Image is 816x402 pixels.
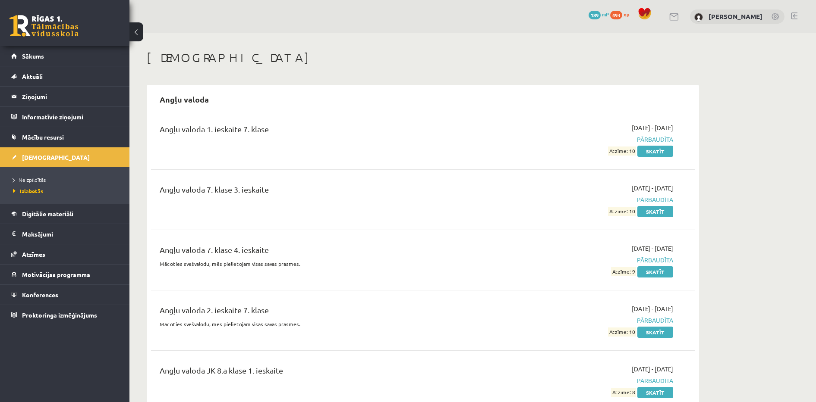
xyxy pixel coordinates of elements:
[160,184,498,199] div: Angļu valoda 7. klase 3. ieskaite
[13,187,43,194] span: Izlabotās
[22,107,119,127] legend: Informatīvie ziņojumi
[11,147,119,167] a: [DEMOGRAPHIC_DATA]
[11,285,119,305] a: Konferences
[589,11,609,18] a: 189 mP
[11,46,119,66] a: Sākums
[510,376,673,385] span: Pārbaudīta
[632,123,673,132] span: [DATE] - [DATE]
[637,206,673,217] a: Skatīt
[22,210,73,218] span: Digitālie materiāli
[611,267,636,276] span: Atzīme: 9
[160,123,498,139] div: Angļu valoda 1. ieskaite 7. klase
[9,15,79,37] a: Rīgas 1. Tālmācības vidusskola
[610,11,622,19] span: 493
[13,187,121,195] a: Izlabotās
[160,244,498,260] div: Angļu valoda 7. klase 4. ieskaite
[160,260,498,268] p: Mācoties svešvalodu, mēs pielietojam visas savas prasmes.
[11,127,119,147] a: Mācību resursi
[22,153,90,161] span: [DEMOGRAPHIC_DATA]
[11,305,119,325] a: Proktoringa izmēģinājums
[13,176,46,183] span: Neizpildītās
[22,52,44,60] span: Sākums
[11,224,119,244] a: Maksājumi
[632,244,673,253] span: [DATE] - [DATE]
[611,388,636,397] span: Atzīme: 8
[610,11,633,18] a: 493 xp
[632,365,673,374] span: [DATE] - [DATE]
[22,72,43,80] span: Aktuāli
[602,11,609,18] span: mP
[637,387,673,398] a: Skatīt
[22,311,97,319] span: Proktoringa izmēģinājums
[637,266,673,277] a: Skatīt
[22,250,45,258] span: Atzīmes
[11,265,119,284] a: Motivācijas programma
[632,304,673,313] span: [DATE] - [DATE]
[22,271,90,278] span: Motivācijas programma
[160,365,498,380] div: Angļu valoda JK 8.a klase 1. ieskaite
[589,11,601,19] span: 189
[608,146,636,156] span: Atzīme: 10
[151,89,217,109] h2: Angļu valoda
[694,13,703,22] img: Maksims Nevedomijs
[709,12,762,21] a: [PERSON_NAME]
[11,87,119,106] a: Ziņojumi
[22,291,58,299] span: Konferences
[22,87,119,106] legend: Ziņojumi
[11,244,119,264] a: Atzīmes
[608,327,636,337] span: Atzīme: 10
[624,11,629,18] span: xp
[11,107,119,127] a: Informatīvie ziņojumi
[510,195,673,204] span: Pārbaudīta
[147,50,699,65] h1: [DEMOGRAPHIC_DATA]
[510,256,673,265] span: Pārbaudīta
[632,184,673,193] span: [DATE] - [DATE]
[11,66,119,86] a: Aktuāli
[510,135,673,144] span: Pārbaudīta
[11,204,119,224] a: Digitālie materiāli
[637,327,673,338] a: Skatīt
[160,320,498,328] p: Mācoties svešvalodu, mēs pielietojam visas savas prasmes.
[637,146,673,157] a: Skatīt
[22,224,119,244] legend: Maksājumi
[510,316,673,325] span: Pārbaudīta
[22,133,64,141] span: Mācību resursi
[13,176,121,184] a: Neizpildītās
[608,207,636,216] span: Atzīme: 10
[160,304,498,320] div: Angļu valoda 2. ieskaite 7. klase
